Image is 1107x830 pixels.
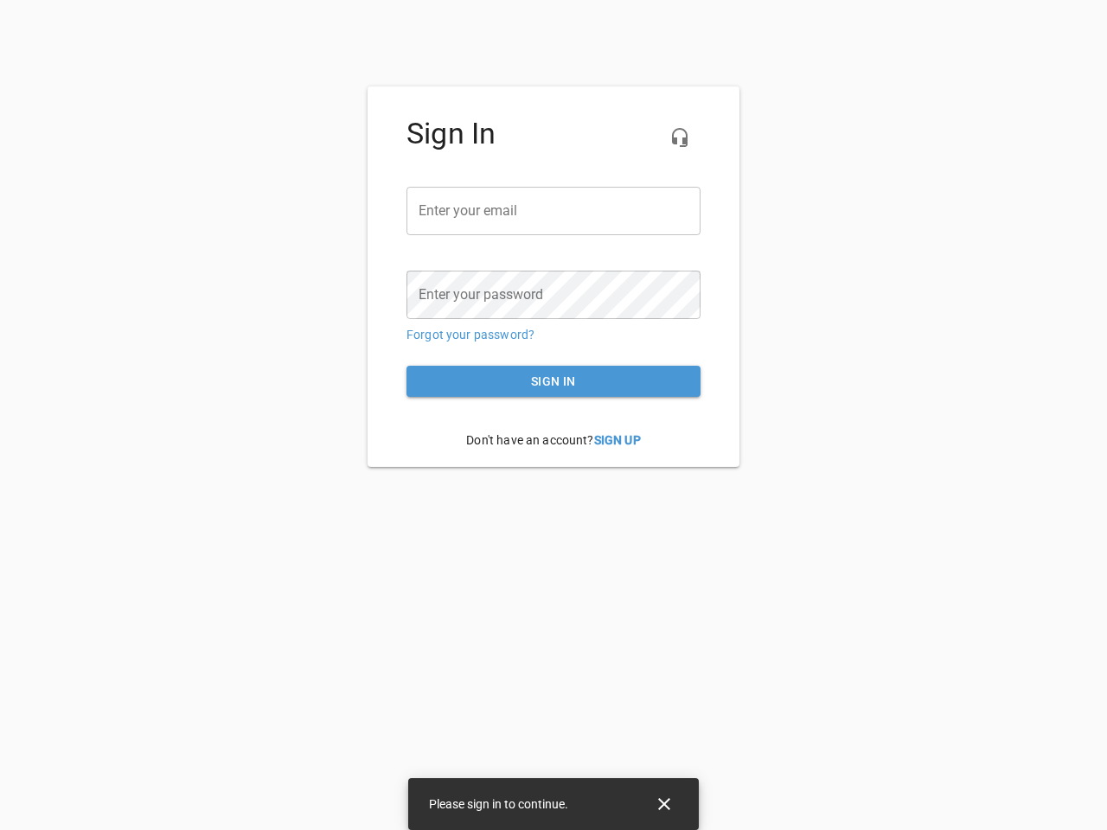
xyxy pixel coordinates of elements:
a: Sign Up [594,433,641,447]
button: Live Chat [659,117,701,158]
p: Don't have an account? [406,418,701,463]
span: Sign in [420,371,687,393]
a: Forgot your password? [406,328,534,342]
button: Close [643,783,685,825]
h4: Sign In [406,117,701,151]
button: Sign in [406,366,701,398]
span: Please sign in to continue. [429,797,568,811]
